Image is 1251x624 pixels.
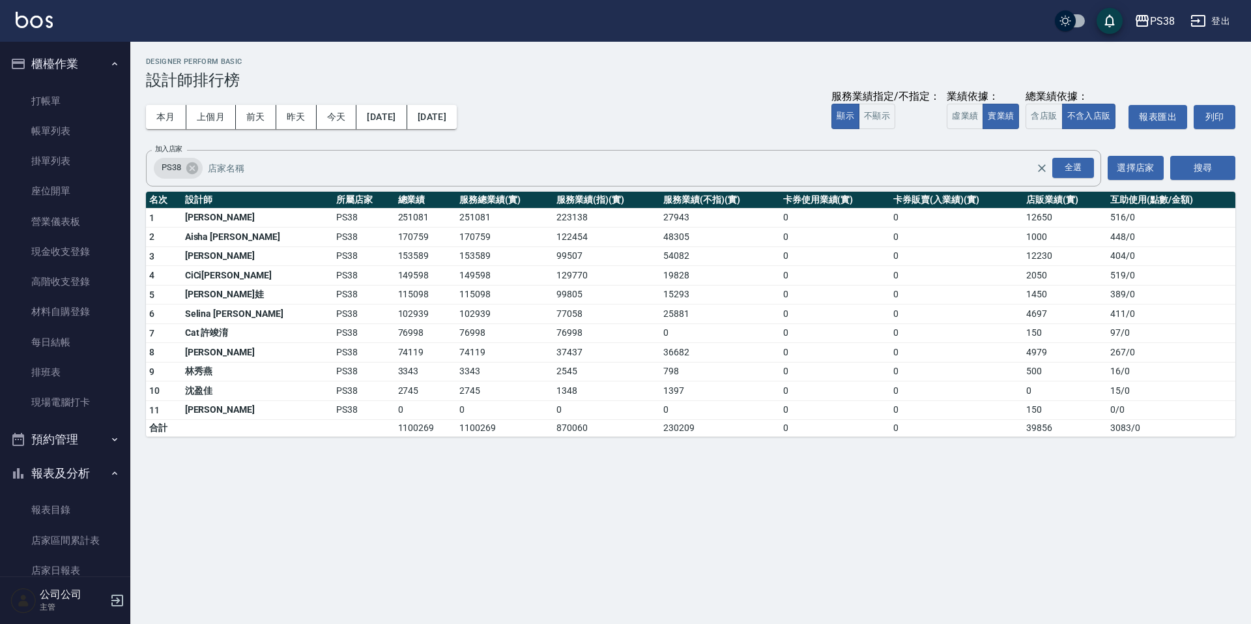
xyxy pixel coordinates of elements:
th: 互助使用(點數/金額) [1107,192,1235,209]
span: 5 [149,290,154,300]
td: 0 [890,400,1023,420]
th: 名次 [146,192,182,209]
input: 店家名稱 [205,156,1059,179]
td: 3343 [395,362,457,381]
td: 0 [890,381,1023,401]
button: 不顯示 [859,104,895,129]
td: 2050 [1023,266,1107,286]
td: [PERSON_NAME] [182,246,333,266]
td: 15 / 0 [1107,381,1235,401]
div: PS38 [154,158,203,179]
a: 材料自購登錄 [5,297,125,327]
td: 0 [890,305,1023,324]
a: 報表目錄 [5,495,125,525]
td: 39856 [1023,420,1107,437]
td: 36682 [660,343,780,363]
a: 現場電腦打卡 [5,387,125,417]
button: 不含入店販 [1062,104,1116,129]
td: 149598 [456,266,553,286]
td: Aisha [PERSON_NAME] [182,228,333,247]
img: Logo [16,12,53,28]
span: 7 [149,328,154,338]
td: 0 [780,266,890,286]
button: 含店販 [1026,104,1062,129]
td: 0 [890,228,1023,247]
p: 主管 [40,601,106,613]
td: 0 [553,400,660,420]
td: 0 [890,266,1023,286]
button: save [1097,8,1123,34]
td: 0 [1023,381,1107,401]
td: 林秀燕 [182,362,333,381]
td: Selina [PERSON_NAME] [182,305,333,324]
td: 2745 [456,381,553,401]
td: 0 [890,420,1023,437]
td: 129770 [553,266,660,286]
td: 74119 [395,343,457,363]
h5: 公司公司 [40,588,106,601]
td: 230209 [660,420,780,437]
td: 37437 [553,343,660,363]
td: 519 / 0 [1107,266,1235,286]
td: 4697 [1023,305,1107,324]
a: 掛單列表 [5,146,125,176]
th: 設計師 [182,192,333,209]
td: 54082 [660,246,780,266]
td: 115098 [395,285,457,305]
td: 76998 [553,323,660,343]
td: 0 [780,400,890,420]
td: Cat 許竣淯 [182,323,333,343]
td: 1348 [553,381,660,401]
h2: Designer Perform Basic [146,57,1235,66]
td: [PERSON_NAME] [182,400,333,420]
td: 149598 [395,266,457,286]
td: 25881 [660,305,780,324]
td: 170759 [395,228,457,247]
span: 8 [149,347,154,357]
td: 0 [780,362,890,381]
td: PS38 [333,228,395,247]
label: 加入店家 [155,144,182,154]
td: 0 [395,400,457,420]
td: 115098 [456,285,553,305]
button: 櫃檯作業 [5,47,125,81]
span: 3 [149,251,154,261]
button: [DATE] [407,105,457,129]
td: 76998 [395,323,457,343]
button: PS38 [1129,8,1180,35]
button: 虛業績 [947,104,983,129]
div: 業績依據： [947,90,1019,104]
a: 店家區間累計表 [5,526,125,556]
a: 排班表 [5,357,125,387]
a: 店家日報表 [5,556,125,586]
td: 48305 [660,228,780,247]
td: [PERSON_NAME] [182,343,333,363]
td: 0 [660,323,780,343]
td: 251081 [395,208,457,228]
td: [PERSON_NAME] [182,208,333,228]
button: 今天 [317,105,357,129]
td: 500 [1023,362,1107,381]
span: 11 [149,405,160,415]
button: Open [1050,155,1097,181]
td: 3343 [456,362,553,381]
th: 服務業績(指)(實) [553,192,660,209]
a: 現金收支登錄 [5,237,125,267]
td: 0 [780,323,890,343]
td: 0 [890,323,1023,343]
td: 4979 [1023,343,1107,363]
button: [DATE] [356,105,407,129]
td: 150 [1023,400,1107,420]
td: 223138 [553,208,660,228]
td: PS38 [333,266,395,286]
div: PS38 [1150,13,1175,29]
td: 122454 [553,228,660,247]
td: 99805 [553,285,660,305]
th: 服務業績(不指)(實) [660,192,780,209]
div: 服務業績指定/不指定： [831,90,940,104]
td: PS38 [333,323,395,343]
button: 報表匯出 [1129,105,1187,129]
td: 0 [890,343,1023,363]
button: 前天 [236,105,276,129]
td: 12230 [1023,246,1107,266]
